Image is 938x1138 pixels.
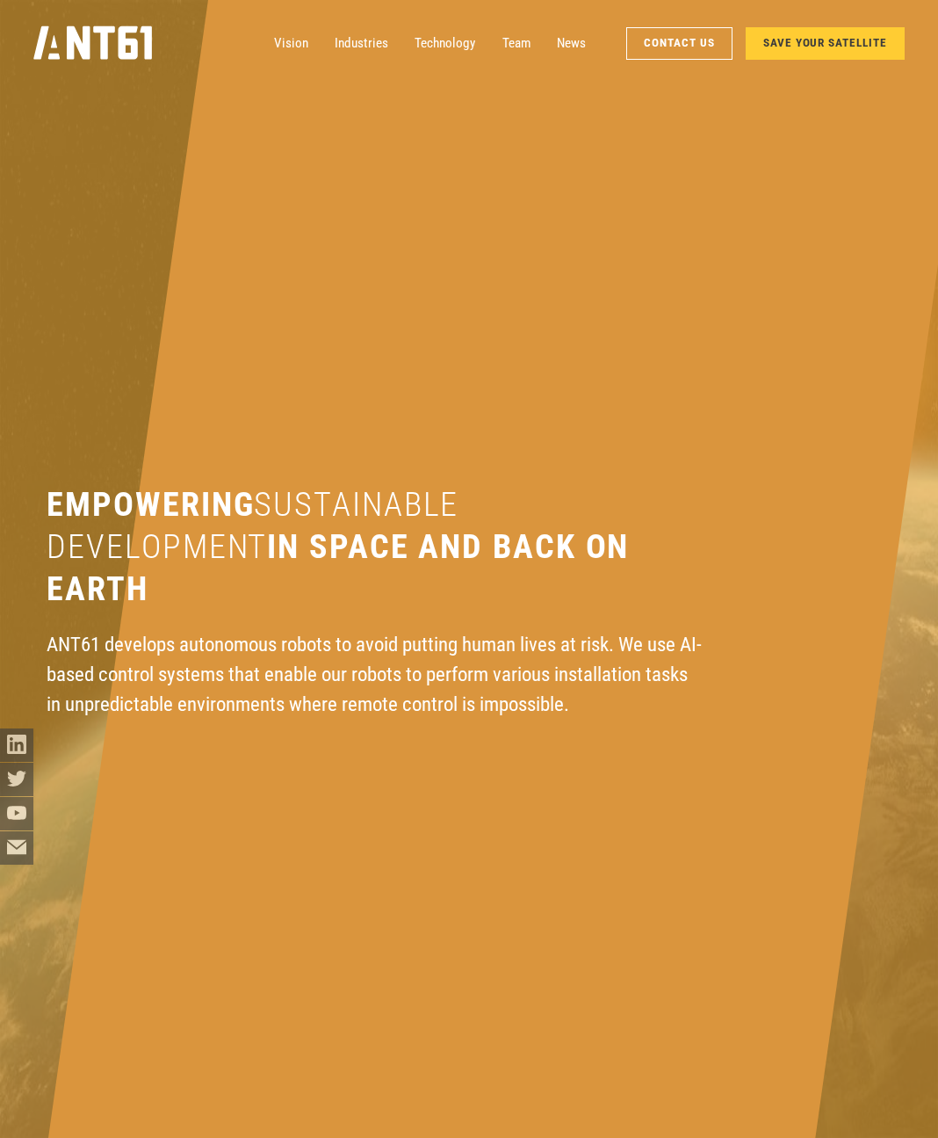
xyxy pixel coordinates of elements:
[274,26,308,60] a: Vision
[335,26,388,60] a: Industries
[47,485,458,566] span: sustainable development
[502,26,530,60] a: Team
[557,26,586,60] a: News
[47,630,705,721] div: ANT61 develops autonomous robots to avoid putting human lives at risk. We use AI-based control sy...
[47,484,705,610] h1: Empowering in space and back on earth
[33,21,152,66] a: home
[746,27,905,60] a: SAVE YOUR SATELLITE
[626,27,732,60] a: Contact Us
[415,26,475,60] a: Technology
